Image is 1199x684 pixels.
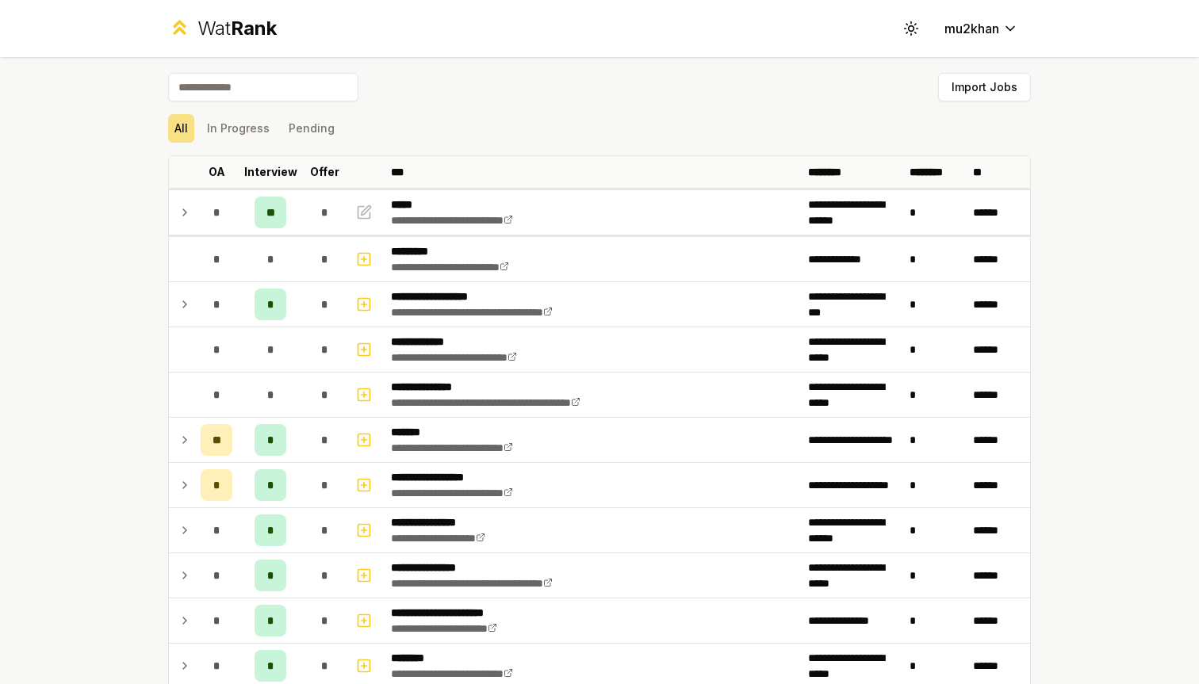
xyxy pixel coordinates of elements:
[938,73,1031,101] button: Import Jobs
[932,14,1031,43] button: mu2khan
[282,114,341,143] button: Pending
[168,16,277,41] a: WatRank
[168,114,194,143] button: All
[231,17,277,40] span: Rank
[201,114,276,143] button: In Progress
[310,164,339,180] p: Offer
[197,16,277,41] div: Wat
[244,164,297,180] p: Interview
[209,164,225,180] p: OA
[944,19,999,38] span: mu2khan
